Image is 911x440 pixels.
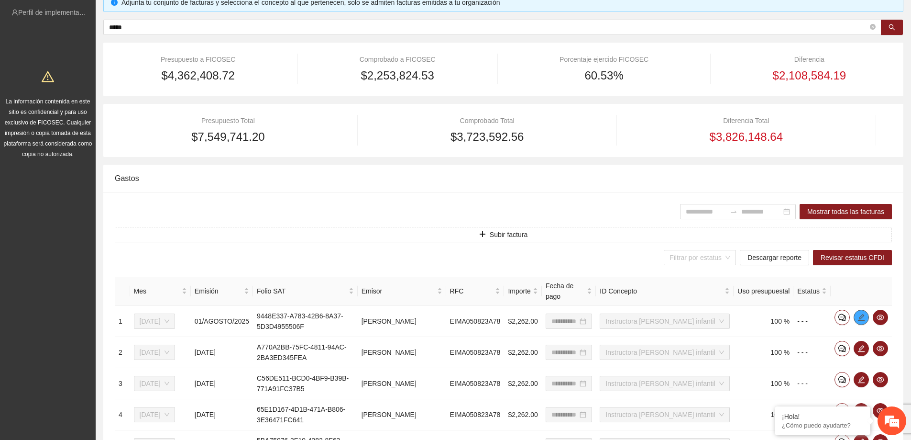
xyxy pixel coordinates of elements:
[504,337,541,368] td: $2,262.00
[807,206,884,217] span: Mostrar todas las facturas
[446,368,505,399] td: EIMA050823A78
[191,399,253,430] td: [DATE]
[730,208,737,215] span: to
[253,306,358,337] td: 9448E337-A783-42B6-8A37-5D3D4955506F
[361,67,434,85] span: $2,253,824.53
[854,310,869,325] button: edit
[55,128,132,225] span: Estamos en línea.
[140,314,169,328] span: Julio 2025
[740,250,809,265] button: Descargar reporte
[253,277,358,306] th: Folio SAT
[115,227,892,242] button: plusSubir factura
[358,337,446,368] td: [PERSON_NAME]
[446,337,505,368] td: EIMA050823A78
[834,403,850,418] button: comment
[446,306,505,337] td: EIMA050823A78
[605,314,724,328] span: Instructora de Danza infantil
[854,403,869,418] button: edit
[450,286,494,296] span: RFC
[734,306,793,337] td: 100 %
[870,23,876,32] span: close-circle
[600,286,723,296] span: ID Concepto
[140,376,169,391] span: Julio 2025
[191,337,253,368] td: [DATE]
[18,9,93,16] a: Perfil de implementadora
[195,286,242,296] span: Emisión
[115,399,130,430] td: 4
[115,306,130,337] td: 1
[835,314,849,321] span: comment
[479,231,486,238] span: plus
[800,204,892,219] button: Mostrar todas las facturas
[253,368,358,399] td: C56DE511-BCD0-4BF9-B39B-771A91FC37B5
[873,310,888,325] button: eye
[834,372,850,387] button: comment
[115,115,341,126] div: Presupuesto Total
[727,54,892,65] div: Diferencia
[450,128,524,146] span: $3,723,592.56
[734,368,793,399] td: 100 %
[793,337,831,368] td: - - -
[854,345,868,352] span: edit
[546,281,585,302] span: Fecha de pago
[490,229,527,240] span: Subir factura
[584,67,623,85] span: 60.53%
[605,407,724,422] span: Instructora de Danza infantil
[42,70,54,83] span: warning
[446,399,505,430] td: EIMA050823A78
[710,128,783,146] span: $3,826,148.64
[374,115,601,126] div: Comprobado Total
[514,54,694,65] div: Porcentaje ejercido FICOSEC
[50,49,161,61] div: Chatee con nosotros ahora
[161,67,234,85] span: $4,362,408.72
[835,345,849,352] span: comment
[734,337,793,368] td: 100 %
[873,376,888,384] span: eye
[358,368,446,399] td: [PERSON_NAME]
[4,98,92,158] span: La información contenida en este sitio es confidencial y para uso exclusivo de FICOSEC. Cualquier...
[734,277,793,306] th: Uso presupuestal
[813,250,892,265] button: Revisar estatus CFDI
[504,306,541,337] td: $2,262.00
[140,407,169,422] span: Julio 2025
[793,277,831,306] th: Estatus
[504,399,541,430] td: $2,262.00
[191,277,253,306] th: Emisión
[835,376,849,384] span: comment
[508,286,530,296] span: Importe
[889,24,895,32] span: search
[130,277,191,306] th: Mes
[5,261,182,295] textarea: Escriba su mensaje y pulse “Intro”
[358,306,446,337] td: [PERSON_NAME]
[605,376,724,391] span: Instructora de Danza infantil
[747,252,801,263] span: Descargar reporte
[854,372,869,387] button: edit
[115,54,281,65] div: Presupuesto a FICOSEC
[253,337,358,368] td: A770A2BB-75FC-4811-94AC-2BA3ED345FEA
[314,54,482,65] div: Comprobado a FICOSEC
[797,286,820,296] span: Estatus
[191,368,253,399] td: [DATE]
[873,314,888,321] span: eye
[834,341,850,356] button: comment
[854,376,868,384] span: edit
[782,413,863,420] div: ¡Hola!
[191,306,253,337] td: 01/AGOSTO/2025
[873,341,888,356] button: eye
[605,345,724,360] span: Instructora de Danza infantil
[873,345,888,352] span: eye
[542,277,596,306] th: Fecha de pago
[834,310,850,325] button: comment
[873,407,888,415] span: eye
[157,5,180,28] div: Minimizar ventana de chat en vivo
[446,277,505,306] th: RFC
[633,115,859,126] div: Diferencia Total
[793,399,831,430] td: - - -
[504,277,541,306] th: Importe
[854,341,869,356] button: edit
[253,399,358,430] td: 65E1D167-4D1B-471A-B806-3E36471FC641
[504,368,541,399] td: $2,262.00
[115,368,130,399] td: 3
[881,20,903,35] button: search
[362,286,435,296] span: Emisor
